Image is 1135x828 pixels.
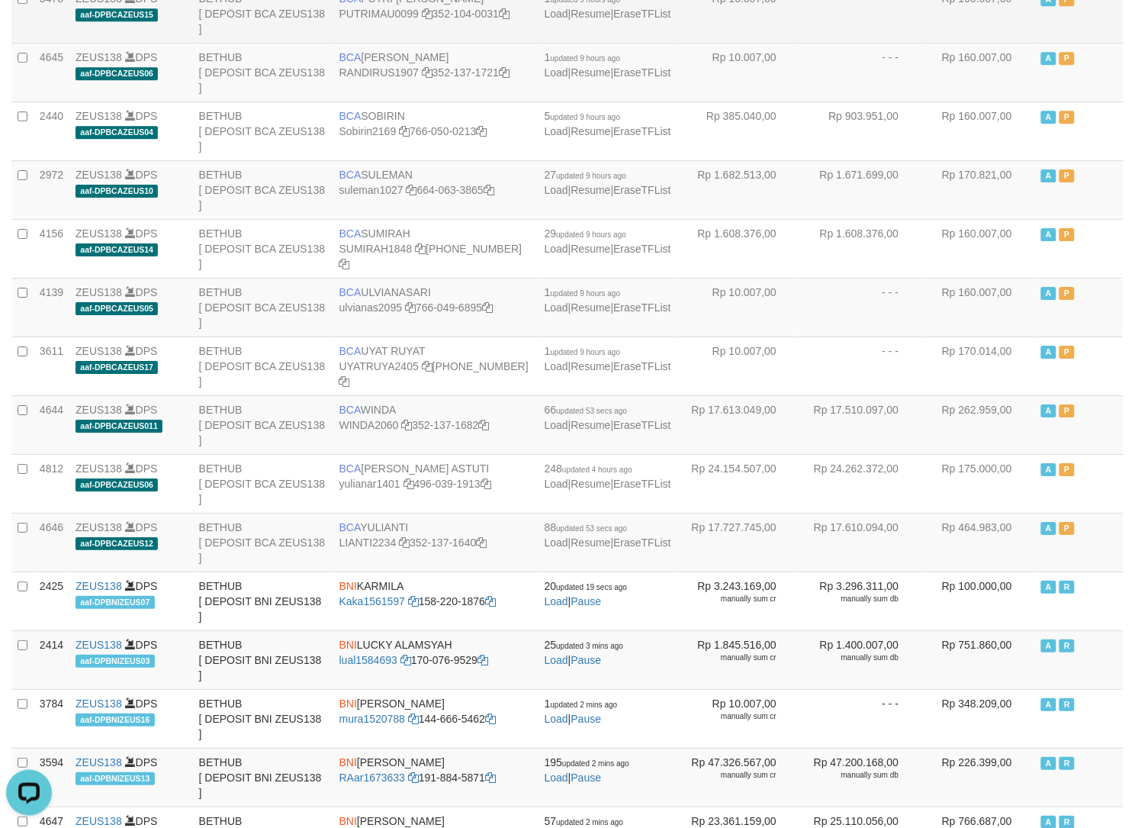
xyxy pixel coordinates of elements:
[571,713,602,725] a: Pause
[1041,404,1056,417] span: Active
[34,160,69,219] td: 2972
[545,419,568,431] a: Load
[921,43,1035,101] td: Rp 160.007,00
[339,110,362,122] span: BCA
[482,301,493,314] a: Copy 7660496895 to clipboard
[545,286,671,314] span: | |
[339,258,350,270] a: Copy 8692458906 to clipboard
[69,689,193,748] td: DPS
[921,630,1035,689] td: Rp 751.860,00
[1059,698,1075,711] span: Running
[193,219,333,278] td: BETHUB [ DEPOSIT BCA ZEUS138 ]
[193,395,333,454] td: BETHUB [ DEPOSIT BCA ZEUS138 ]
[1059,404,1075,417] span: Paused
[545,227,626,240] span: 29
[545,639,623,651] span: 25
[399,125,410,137] a: Copy Sobirin2169 to clipboard
[545,756,629,768] span: 195
[69,101,193,160] td: DPS
[677,689,799,748] td: Rp 10.007,00
[551,54,621,63] span: updated 9 hours ago
[193,43,333,101] td: BETHUB [ DEPOSIT BCA ZEUS138 ]
[405,301,416,314] a: Copy ulvianas2095 to clipboard
[333,689,539,748] td: [PERSON_NAME] 144-666-5462
[545,110,621,122] span: 5
[69,630,193,689] td: DPS
[551,701,618,709] span: updated 2 mins ago
[921,219,1035,278] td: Rp 160.007,00
[677,337,799,395] td: Rp 10.007,00
[484,184,494,196] a: Copy 6640633865 to clipboard
[339,815,357,827] span: BNI
[408,772,419,784] a: Copy RAar1673633 to clipboard
[545,243,568,255] a: Load
[69,160,193,219] td: DPS
[545,580,627,607] span: |
[34,513,69,572] td: 4646
[193,689,333,748] td: BETHUB [ DEPOSIT BNI ZEUS138 ]
[34,630,69,689] td: 2414
[76,8,158,21] span: aaf-DPBCAZEUS15
[571,536,611,549] a: Resume
[408,713,419,725] a: Copy mura1520788 to clipboard
[677,513,799,572] td: Rp 17.727.745,00
[339,360,419,372] a: UYATRUYA2405
[683,711,776,722] div: manually sum cr
[677,395,799,454] td: Rp 17.613.049,00
[400,654,411,666] a: Copy lual1584693 to clipboard
[545,654,568,666] a: Load
[613,536,670,549] a: EraseTFList
[76,302,158,315] span: aaf-DPBCAZEUS05
[921,101,1035,160] td: Rp 160.007,00
[1059,346,1075,359] span: Paused
[333,219,539,278] td: SUMIRAH [PHONE_NUMBER]
[399,536,410,549] a: Copy LIANTI2234 to clipboard
[551,289,621,298] span: updated 9 hours ago
[556,524,627,533] span: updated 53 secs ago
[556,818,623,826] span: updated 2 mins ago
[339,8,419,20] a: PUTRIMAU0099
[677,278,799,337] td: Rp 10.007,00
[799,219,921,278] td: Rp 1.608.376,00
[677,43,799,101] td: Rp 10.007,00
[76,243,158,256] span: aaf-DPBCAZEUS14
[76,698,122,710] a: ZEUS138
[339,51,362,63] span: BCA
[477,654,488,666] a: Copy 1700769529 to clipboard
[1041,346,1056,359] span: Active
[556,407,627,415] span: updated 53 secs ago
[333,395,539,454] td: WINDA 352-137-1682
[76,51,122,63] a: ZEUS138
[339,654,397,666] a: lual1584693
[6,6,52,52] button: Open LiveChat chat widget
[69,454,193,513] td: DPS
[408,595,419,607] a: Copy Kaka1561597 to clipboard
[333,43,539,101] td: [PERSON_NAME] 352-137-1721
[921,395,1035,454] td: Rp 262.959,00
[613,360,670,372] a: EraseTFList
[799,278,921,337] td: - - -
[545,110,671,137] span: | |
[76,126,158,139] span: aaf-DPBCAZEUS04
[545,301,568,314] a: Load
[339,66,419,79] a: RANDIRUS1907
[333,454,539,513] td: [PERSON_NAME] ASTUTI 496-039-1913
[571,125,611,137] a: Resume
[76,169,122,181] a: ZEUS138
[571,654,602,666] a: Pause
[545,51,621,63] span: 1
[551,113,621,121] span: updated 9 hours ago
[545,521,627,533] span: 88
[339,698,357,710] span: BNI
[1059,640,1075,652] span: Running
[333,101,539,160] td: SOBIRIN 766-050-0213
[339,478,400,490] a: yulianar1401
[1041,522,1056,535] span: Active
[677,160,799,219] td: Rp 1.682.513,00
[921,748,1035,807] td: Rp 226.399,00
[677,572,799,630] td: Rp 3.243.169,00
[76,639,122,651] a: ZEUS138
[339,286,362,298] span: BCA
[1059,581,1075,594] span: Running
[333,337,539,395] td: UYAT RUYAT [PHONE_NUMBER]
